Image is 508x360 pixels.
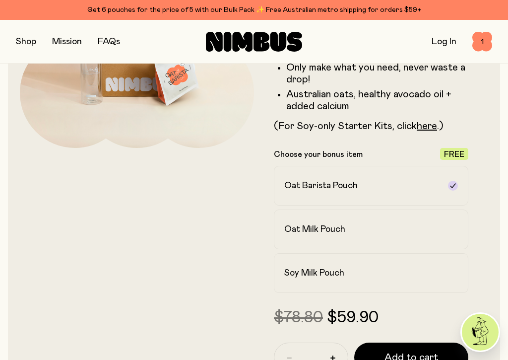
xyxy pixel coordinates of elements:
li: Only make what you need, never waste a drop! [286,62,468,85]
img: agent [462,314,499,351]
span: $59.90 [327,310,379,326]
span: Free [444,150,464,158]
p: Choose your bonus item [274,149,363,159]
a: FAQs [98,37,120,46]
a: Mission [52,37,82,46]
p: (For Soy-only Starter Kits, click .) [274,120,468,132]
h2: Soy Milk Pouch [284,267,344,279]
a: here [417,121,437,131]
h2: Oat Milk Pouch [284,223,345,235]
li: Australian oats, healthy avocado oil + added calcium [286,88,468,112]
a: Log In [432,37,456,46]
span: $78.80 [274,310,323,326]
div: Get 6 pouches for the price of 5 with our Bulk Pack ✨ Free Australian metro shipping for orders $59+ [16,4,492,16]
h2: Oat Barista Pouch [284,180,358,192]
button: 1 [472,32,492,52]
